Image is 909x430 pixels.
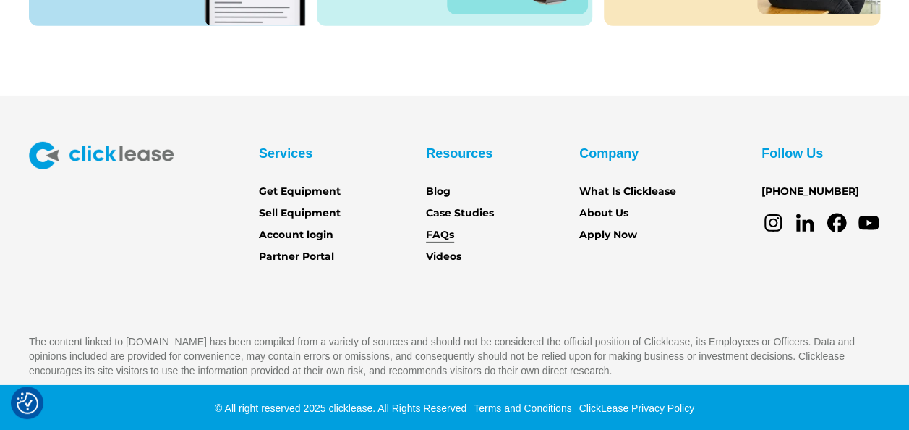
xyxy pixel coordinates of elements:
[29,334,880,378] p: The content linked to [DOMAIN_NAME] has been compiled from a variety of sources and should not be...
[17,392,38,414] img: Revisit consent button
[470,402,571,414] a: Terms and Conditions
[215,401,466,416] div: © All right reserved 2025 clicklease. All Rights Reserved
[579,206,628,222] a: About Us
[259,227,333,243] a: Account login
[575,402,694,414] a: ClickLease Privacy Policy
[579,184,676,200] a: What Is Clicklease
[426,184,451,200] a: Blog
[426,249,461,265] a: Videos
[259,249,334,265] a: Partner Portal
[426,206,494,222] a: Case Studies
[17,392,38,414] button: Consent Preferences
[579,227,637,243] a: Apply Now
[259,142,312,165] div: Services
[761,142,823,165] div: Follow Us
[579,142,639,165] div: Company
[426,142,492,165] div: Resources
[259,184,341,200] a: Get Equipment
[259,206,341,222] a: Sell Equipment
[29,142,174,169] img: Clicklease logo
[761,184,859,200] a: [PHONE_NUMBER]
[426,227,454,243] a: FAQs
